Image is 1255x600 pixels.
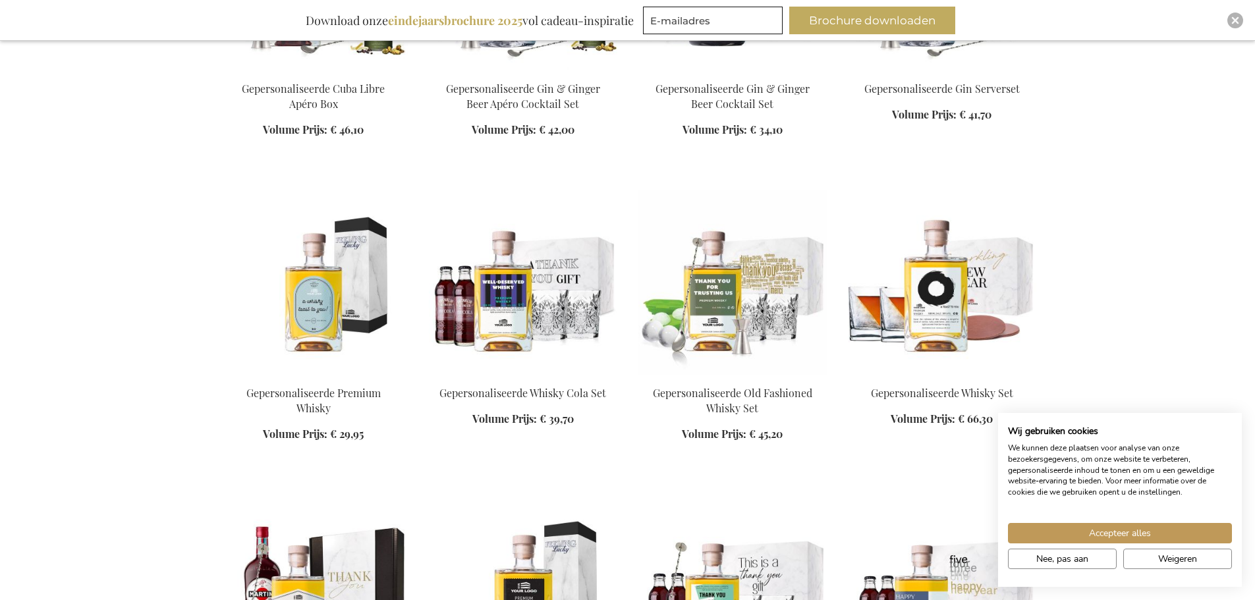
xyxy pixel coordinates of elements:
a: Personalised Old Fashioned Whisky Set [638,369,827,382]
a: Gepersonaliseerde Gin Serverset [864,82,1020,95]
a: Gepersonaliseerde Whisky Cola Set [439,386,606,400]
span: € 66,30 [958,412,993,425]
span: Volume Prijs: [263,123,327,136]
b: eindejaarsbrochure 2025 [388,13,522,28]
a: Gepersonaliseerde Gin & Ginger Beer Apéro Cocktail Set [446,82,600,111]
a: Personalised Whisky Set [848,369,1036,382]
button: Brochure downloaden [789,7,955,34]
span: Volume Prijs: [472,412,537,425]
div: Close [1227,13,1243,28]
span: Accepteer alles [1089,526,1151,540]
span: Volume Prijs: [682,427,746,441]
span: Weigeren [1158,552,1197,566]
a: Personalised Rum [219,65,408,78]
a: Personalised Whisky Cola Set [429,369,617,382]
input: E-mailadres [643,7,783,34]
span: € 39,70 [540,412,574,425]
a: Volume Prijs: € 66,30 [891,412,993,427]
a: Gepersonaliseerde Cuba Libre Apéro Box [242,82,385,111]
span: € 34,10 [750,123,783,136]
a: Volume Prijs: € 39,70 [472,412,574,427]
a: Gepersonaliseerde Whisky Set [871,386,1013,400]
a: Personalised Gin & Ginger Beer Cocktail Set [638,65,827,78]
button: Pas cookie voorkeuren aan [1008,549,1117,569]
p: We kunnen deze plaatsen voor analyse van onze bezoekersgegevens, om onze website te verbeteren, g... [1008,443,1232,498]
a: Gepersonaliseerde Gin & Ginger Beer Cocktail Set [655,82,810,111]
span: Nee, pas aan [1036,552,1088,566]
a: Volume Prijs: € 34,10 [683,123,783,138]
a: Volume Prijs: € 45,20 [682,427,783,442]
a: Personalised Gin Serving Set [848,65,1036,78]
a: Volume Prijs: € 46,10 [263,123,364,138]
span: € 45,20 [749,427,783,441]
a: Gepersonaliseerde Old Fashioned Whisky Set [653,386,812,415]
a: Volume Prijs: € 42,00 [472,123,574,138]
span: € 41,70 [959,107,991,121]
span: € 46,10 [330,123,364,136]
div: Download onze vol cadeau-inspiratie [300,7,640,34]
img: Personalised Whisky Set [848,190,1036,375]
h2: Wij gebruiken cookies [1008,425,1232,437]
span: Volume Prijs: [683,123,747,136]
button: Alle cookies weigeren [1123,549,1232,569]
a: Personalised Gin & Ginger Beer Apéro Cocktail Set [429,65,617,78]
img: Personalised Old Fashioned Whisky Set [638,190,827,375]
a: Volume Prijs: € 41,70 [892,107,991,123]
img: Gepersonaliseerde Premium Whisky [219,190,408,375]
span: Volume Prijs: [472,123,536,136]
img: Personalised Whisky Cola Set [429,190,617,375]
button: Accepteer alle cookies [1008,523,1232,543]
form: marketing offers and promotions [643,7,787,38]
span: Volume Prijs: [891,412,955,425]
span: € 42,00 [539,123,574,136]
img: Close [1231,16,1239,24]
span: Volume Prijs: [892,107,957,121]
